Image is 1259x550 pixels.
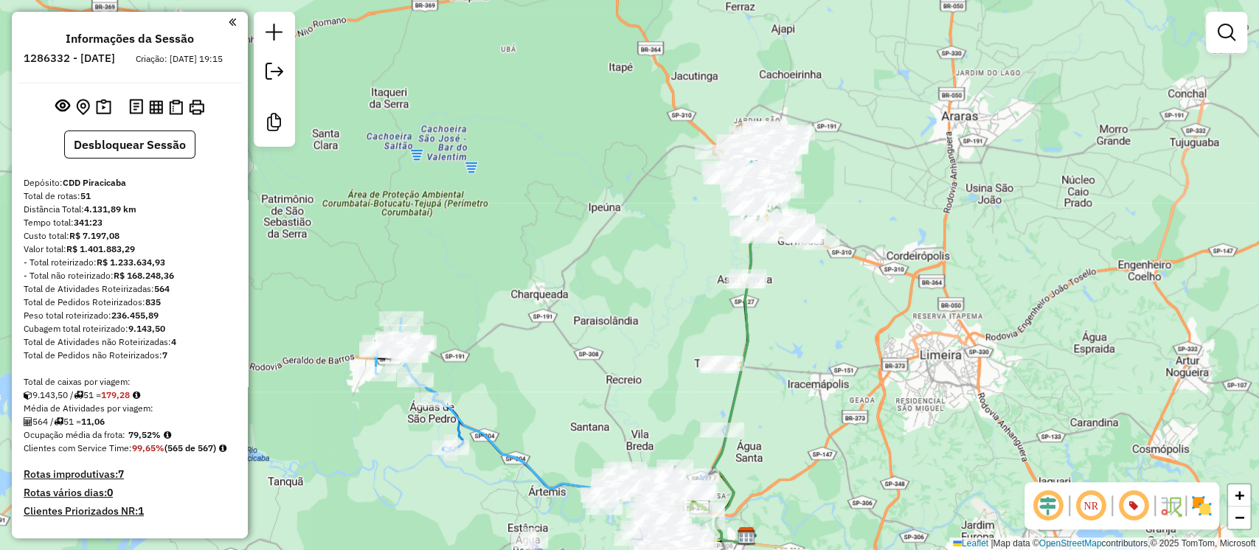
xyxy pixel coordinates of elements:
[73,96,93,119] button: Centralizar mapa no depósito ou ponto de apoio
[166,97,186,118] button: Visualizar Romaneio
[54,417,63,426] i: Total de rotas
[1212,18,1241,47] a: Exibir filtros
[949,537,1259,550] div: Map data © contributors,© 2025 TomTom, Microsoft
[24,243,236,256] div: Valor total:
[1235,508,1244,526] span: −
[24,349,236,362] div: Total de Pedidos não Roteirizados:
[63,177,126,188] strong: CDD Piracicaba
[1190,494,1213,518] img: Exibir/Ocultar setores
[649,513,686,528] div: Atividade não roteirizada - F M ATACADO DE BEBID
[74,217,103,228] strong: 341:23
[24,417,32,426] i: Total de Atividades
[24,322,236,335] div: Cubagem total roteirizado:
[24,229,236,243] div: Custo total:
[93,96,114,119] button: Painel de Sugestão
[24,189,236,203] div: Total de rotas:
[128,429,161,440] strong: 79,52%
[164,442,216,453] strong: (565 de 567)
[130,52,229,66] div: Criação: [DATE] 19:15
[24,269,236,282] div: - Total não roteirizado:
[24,52,115,65] h6: 1286332 - [DATE]
[737,526,756,546] img: CDD Piracicaba
[24,402,236,415] div: Média de Atividades por viagem:
[171,336,176,347] strong: 4
[24,176,236,189] div: Depósito:
[126,96,146,119] button: Logs desbloquear sessão
[260,108,289,141] a: Criar modelo
[145,296,161,307] strong: 835
[260,18,289,51] a: Nova sessão e pesquisa
[81,416,105,427] strong: 11,06
[24,487,236,499] h4: Rotas vários dias:
[114,270,174,281] strong: R$ 168.248,36
[24,335,236,349] div: Total de Atividades não Roteirizadas:
[74,391,83,400] i: Total de rotas
[118,467,124,481] strong: 7
[991,538,993,549] span: |
[24,468,236,481] h4: Rotas improdutivas:
[24,391,32,400] i: Cubagem total roteirizado
[164,431,171,439] em: Média calculada utilizando a maior ocupação (%Peso ou %Cubagem) de cada rota da sessão. Rotas cro...
[138,504,144,518] strong: 1
[1116,488,1151,523] span: Exibir número da rota
[24,203,236,216] div: Distância Total:
[1159,494,1182,518] img: Fluxo de ruas
[24,429,125,440] span: Ocupação média da frota:
[1073,488,1109,523] span: Ocultar NR
[24,309,236,322] div: Peso total roteirizado:
[1030,488,1066,523] span: Ocultar deslocamento
[24,389,236,402] div: 9.143,50 / 51 =
[24,442,132,453] span: Clientes com Service Time:
[154,283,170,294] strong: 564
[24,296,236,309] div: Total de Pedidos Roteirizados:
[69,230,119,241] strong: R$ 7.197,08
[229,13,236,30] a: Clique aqui para minimizar o painel
[24,537,236,549] h4: Transportadoras
[64,130,195,159] button: Desbloquear Sessão
[219,444,226,453] em: Rotas cross docking consideradas
[133,391,140,400] i: Meta Caixas/viagem: 214,30 Diferença: -35,02
[1228,507,1250,529] a: Zoom out
[128,323,165,334] strong: 9.143,50
[162,349,167,361] strong: 7
[24,415,236,428] div: 564 / 51 =
[738,526,757,546] img: Ponto de Apoio FAD Piracicaba
[24,256,236,269] div: - Total roteirizado:
[80,190,91,201] strong: 51
[132,442,164,453] strong: 99,65%
[1228,484,1250,507] a: Zoom in
[101,389,130,400] strong: 179,28
[146,97,166,116] button: Visualizar relatório de Roteirização
[52,95,73,119] button: Exibir sessão original
[742,159,761,178] img: Warecloud Rio Claro
[66,32,194,46] h4: Informações da Sessão
[84,203,136,215] strong: 4.131,89 km
[260,57,289,90] a: Exportar sessão
[24,505,236,518] h4: Clientes Priorizados NR:
[24,375,236,389] div: Total de caixas por viagem:
[107,486,113,499] strong: 0
[97,257,165,268] strong: R$ 1.233.634,93
[1235,486,1244,504] span: +
[111,310,159,321] strong: 236.455,89
[24,216,236,229] div: Tempo total:
[953,538,988,549] a: Leaflet
[66,243,135,254] strong: R$ 1.401.883,29
[1039,538,1102,549] a: OpenStreetMap
[186,97,207,118] button: Imprimir Rotas
[24,282,236,296] div: Total de Atividades Roteirizadas:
